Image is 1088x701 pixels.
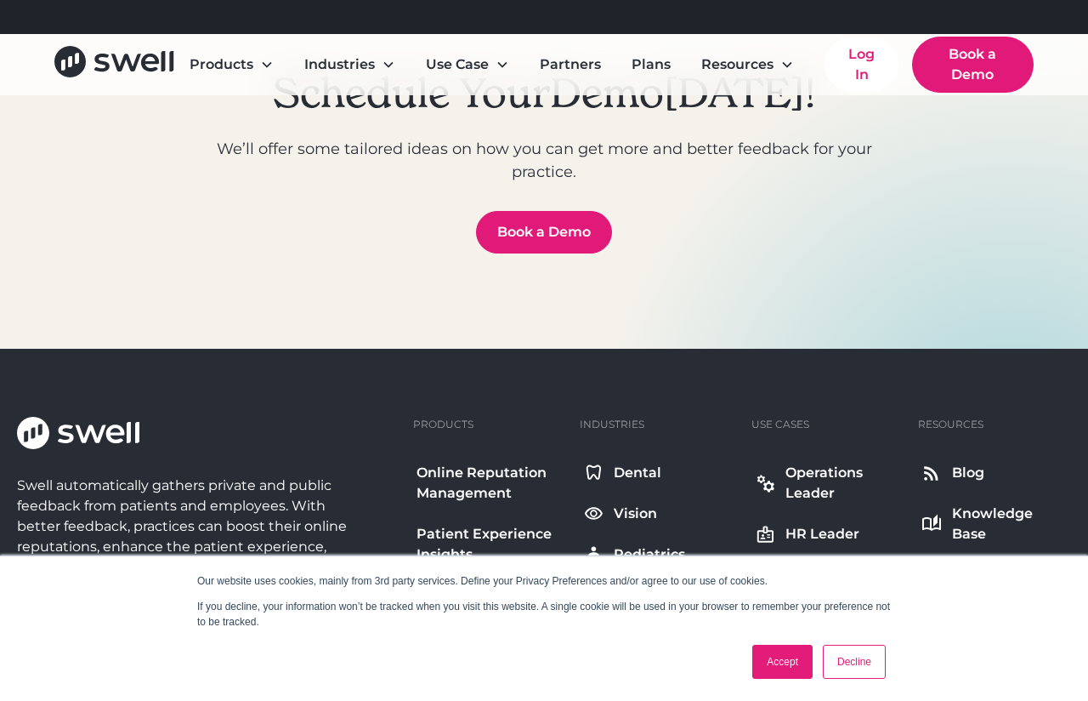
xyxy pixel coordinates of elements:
a: Blog [918,459,1071,487]
div: Online Reputation Management [416,463,563,504]
a: Patient Experience Insights [413,521,566,568]
a: home [54,46,176,84]
a: Pediatrics [580,541,738,568]
div: Resources [688,48,807,82]
div: Industries [291,48,409,82]
p: Our website uses cookies, mainly from 3rd party services. Define your Privacy Preferences and/or ... [197,573,891,589]
div: Resources [701,54,773,75]
a: Operations Leader [751,459,904,507]
a: Vision [580,500,738,527]
p: If you decline, your information won’t be tracked when you visit this website. A single cookie wi... [197,599,891,630]
div: Use Case [412,48,523,82]
a: HR Leader [751,521,904,548]
div: Products [176,48,287,82]
div: Pediatrics [614,544,685,565]
a: Log In [824,37,898,92]
div: Dental [614,463,661,483]
div: Industries [580,417,644,432]
a: Plans [618,48,684,82]
div: Use Case [426,54,489,75]
div: Blog [952,463,984,483]
h2: Schedule Your [DATE]! [273,69,815,118]
a: Dental [580,459,738,487]
div: Knowledge Base [952,504,1068,544]
div: Swell automatically gathers private and public feedback from patients and employees. With better ... [17,476,348,578]
a: Online Reputation Management [413,459,566,507]
a: Accept [752,645,813,679]
div: Patient Experience Insights [416,524,563,565]
div: HR Leader [785,524,859,544]
div: Industries [304,54,375,75]
div: Resources [918,417,983,432]
div: Operations Leader [785,463,901,504]
a: Decline [823,645,886,679]
a: Book a Demo [476,211,612,254]
a: Knowledge Base [918,500,1071,548]
div: Products [190,54,253,75]
div: Use Cases [751,417,809,432]
div: Products [413,417,473,432]
div: Vision [614,504,657,524]
a: Partners [526,48,615,82]
a: Book a Demo [912,37,1034,93]
p: We’ll offer some tailored ideas on how you can get more and better feedback for your practice. [187,138,901,184]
